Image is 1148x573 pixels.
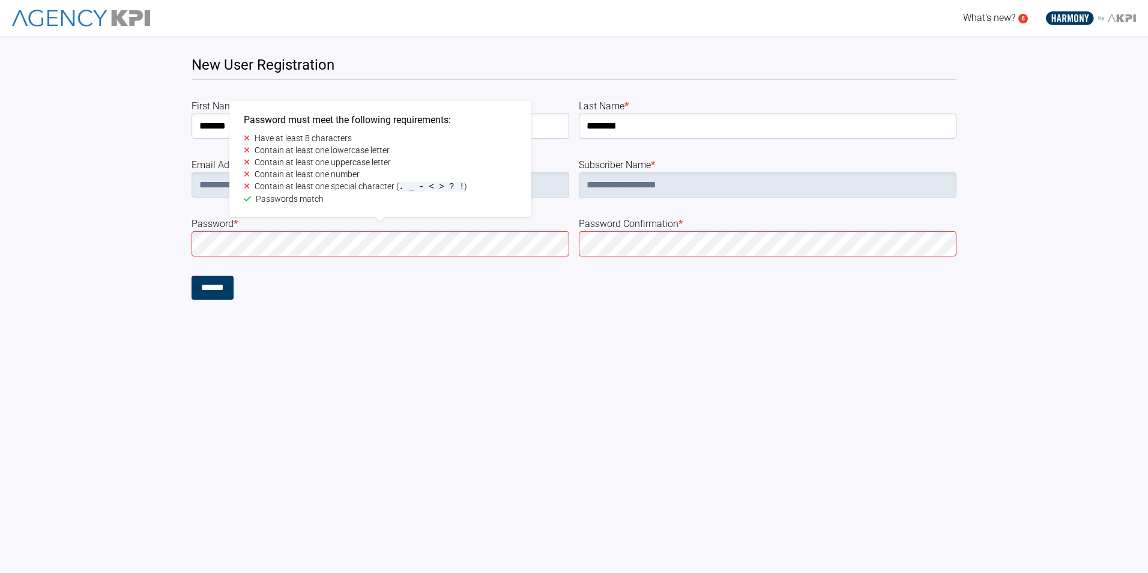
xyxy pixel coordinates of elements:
text: 5 [1021,15,1025,22]
label: password Confirmation [579,217,956,231]
h3: Password must meet the following requirements: [244,113,517,127]
span: What's new? [963,12,1015,23]
label: last Name [579,99,956,114]
abbr: required [234,218,238,229]
li: Contain at least one lowercase letter [244,144,517,156]
li: Contain at least one number [244,168,517,180]
img: AgencyKPI [12,10,150,27]
li: Passwords match [244,193,517,205]
abbr: required [651,159,655,171]
label: email Address [192,158,569,172]
abbr: required [678,218,683,229]
label: subscriber Name [579,158,956,172]
li: Have at least 8 characters [244,132,517,144]
h1: New User Registration [192,55,957,80]
label: first Name [192,99,569,114]
span: . _ - < > ? ! [399,182,464,192]
label: password [192,217,569,231]
li: Contain at least one uppercase letter [244,156,517,168]
a: 5 [1018,14,1028,23]
abbr: required [624,100,629,112]
abbr: required [238,100,242,112]
li: Contain at least one special character ( ) [244,180,517,193]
